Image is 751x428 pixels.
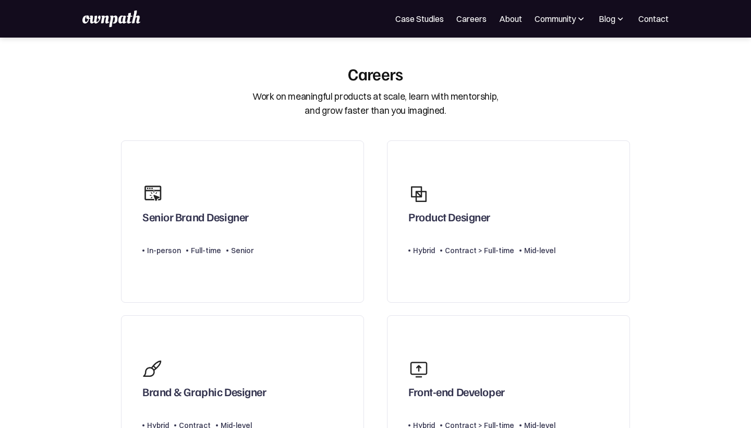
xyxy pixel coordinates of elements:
div: Front-end Developer [408,385,505,403]
div: Product Designer [408,210,490,229]
a: Contact [638,13,669,25]
div: Senior Brand Designer [142,210,249,229]
a: About [499,13,522,25]
div: Full-time [191,244,221,257]
a: Case Studies [395,13,444,25]
a: Product DesignerHybridContract > Full-timeMid-level [387,140,630,303]
div: Brand & Graphic Designer [142,385,266,403]
div: Contract > Full-time [445,244,514,257]
div: Blog [599,13,615,25]
div: Senior [231,244,253,257]
div: Mid-level [524,244,555,257]
div: Community [535,13,586,25]
div: Community [535,13,576,25]
a: Senior Brand DesignerIn-personFull-timeSenior [121,140,364,303]
a: Careers [456,13,487,25]
div: In-person [147,244,181,257]
div: Work on meaningful products at scale, learn with mentorship, and grow faster than you imagined. [252,90,499,117]
div: Hybrid [413,244,435,257]
div: Blog [599,13,626,25]
div: Careers [348,64,403,84]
